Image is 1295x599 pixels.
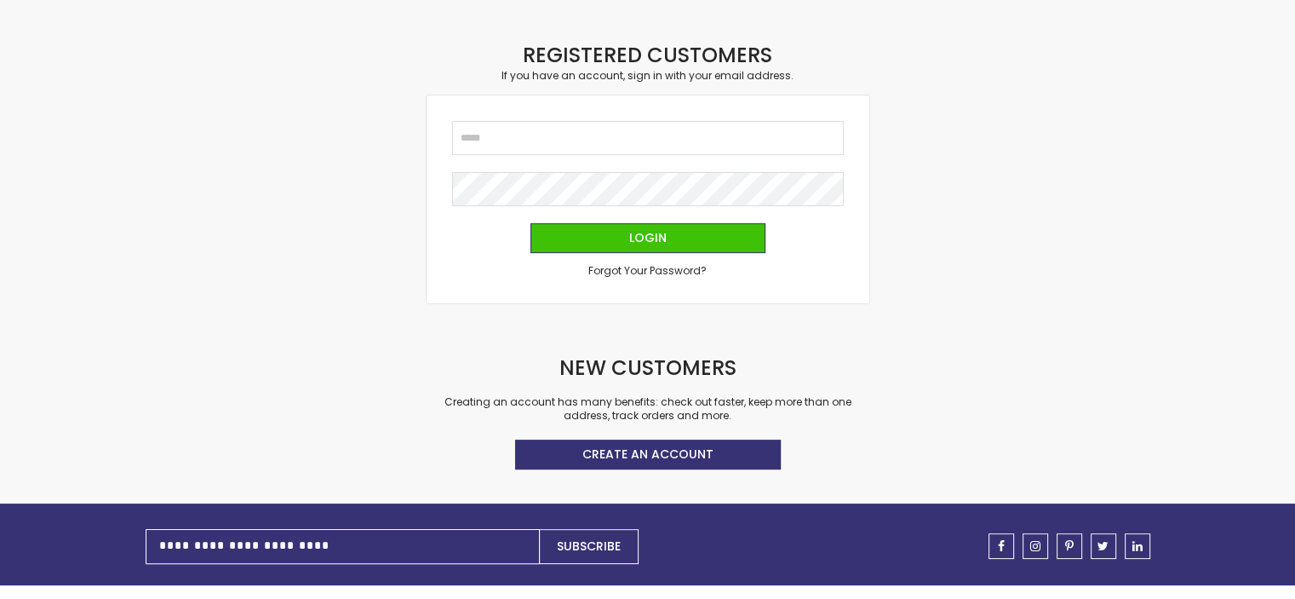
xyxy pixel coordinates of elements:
[588,263,707,278] span: Forgot Your Password?
[427,395,869,423] p: Creating an account has many benefits: check out faster, keep more than one address, track orders...
[557,538,621,555] span: Subscribe
[1097,540,1109,552] span: twitter
[559,354,736,382] strong: New Customers
[629,229,667,246] span: Login
[523,41,772,69] strong: Registered Customers
[1030,540,1040,552] span: instagram
[515,440,781,469] a: Create an Account
[1023,533,1048,559] a: instagram
[1125,533,1150,559] a: linkedin
[530,223,765,253] button: Login
[582,446,713,463] span: Create an Account
[988,533,1014,559] a: facebook
[1132,540,1143,552] span: linkedin
[1065,540,1074,552] span: pinterest
[998,540,1005,552] span: facebook
[1057,533,1082,559] a: pinterest
[588,264,707,278] a: Forgot Your Password?
[1091,533,1116,559] a: twitter
[539,529,639,564] button: Subscribe
[427,69,869,83] div: If you have an account, sign in with your email address.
